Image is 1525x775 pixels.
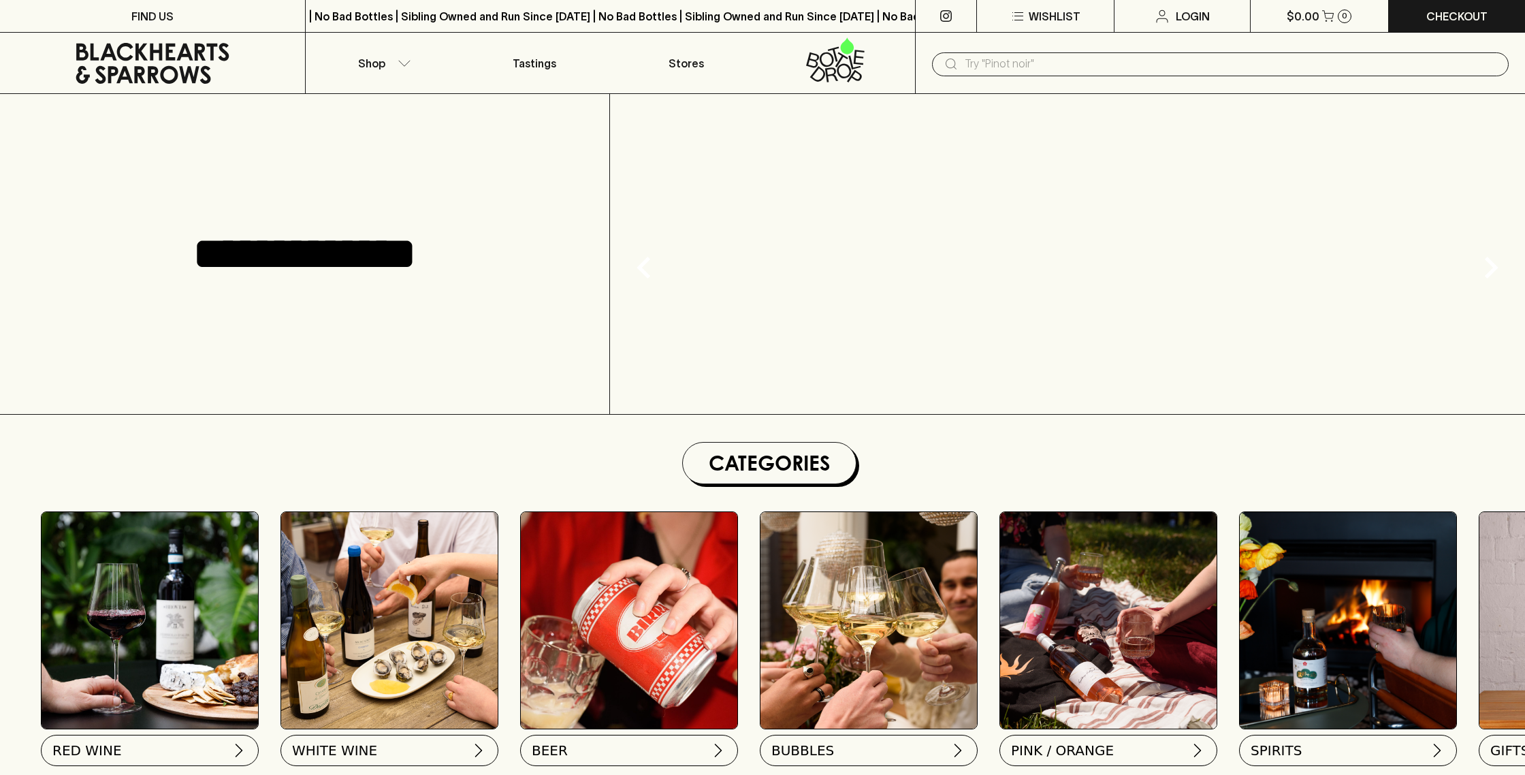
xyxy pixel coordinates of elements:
[1240,512,1456,729] img: gospel_collab-2 1
[965,53,1498,75] input: Try "Pinot noir"
[1189,742,1206,759] img: chevron-right.svg
[306,33,458,93] button: Shop
[470,742,487,759] img: chevron-right.svg
[521,512,737,729] img: BIRRA_GOOD-TIMES_INSTA-2 1/optimise?auth=Mjk3MjY0ODMzMw__
[617,240,671,295] button: Previous
[41,735,259,766] button: RED WINE
[52,741,122,760] span: RED WINE
[1287,8,1319,25] p: $0.00
[42,512,258,729] img: Red Wine Tasting
[688,448,850,478] h1: Categories
[1342,12,1347,20] p: 0
[1011,741,1114,760] span: PINK / ORANGE
[950,742,966,759] img: chevron-right.svg
[1176,8,1210,25] p: Login
[1000,512,1217,729] img: gospel_collab-2 1
[1429,742,1445,759] img: chevron-right.svg
[1251,741,1302,760] span: SPIRITS
[292,741,377,760] span: WHITE WINE
[1464,240,1518,295] button: Next
[760,735,978,766] button: BUBBLES
[771,741,834,760] span: BUBBLES
[532,741,568,760] span: BEER
[131,8,174,25] p: FIND US
[458,33,611,93] a: Tastings
[281,512,498,729] img: optimise
[610,94,1525,414] img: gif;base64,R0lGODlhAQABAAAAACH5BAEKAAEALAAAAAABAAEAAAICTAEAOw==
[1029,8,1080,25] p: Wishlist
[999,735,1217,766] button: PINK / ORANGE
[1239,735,1457,766] button: SPIRITS
[520,735,738,766] button: BEER
[760,512,977,729] img: 2022_Festive_Campaign_INSTA-16 1
[611,33,763,93] a: Stores
[669,55,704,72] p: Stores
[280,735,498,766] button: WHITE WINE
[358,55,385,72] p: Shop
[710,742,726,759] img: chevron-right.svg
[513,55,556,72] p: Tastings
[231,742,247,759] img: chevron-right.svg
[1426,8,1488,25] p: Checkout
